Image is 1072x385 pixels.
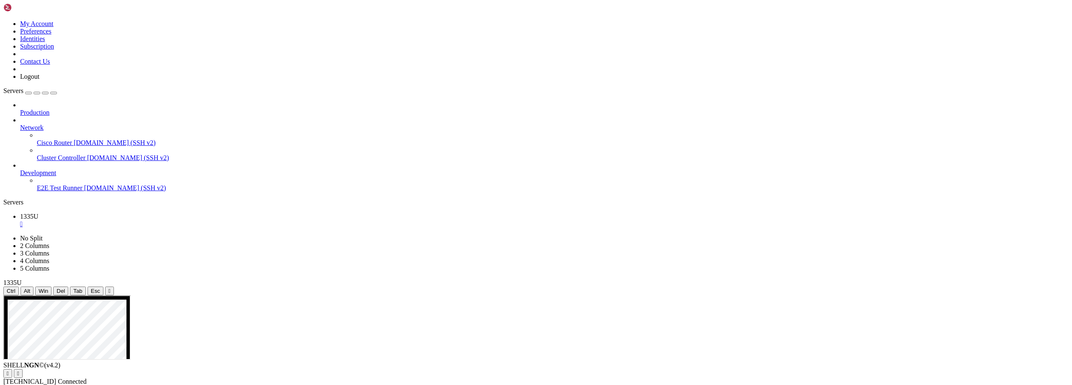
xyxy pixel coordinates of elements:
span: 1335U [20,213,39,220]
button:  [3,369,12,378]
a: Cisco Router [DOMAIN_NAME] (SSH v2) [37,139,1069,147]
div:  [17,370,19,377]
li: Production [20,101,1069,116]
a: Network [20,124,1069,132]
button: Win [35,287,52,295]
div:  [7,370,9,377]
span: [DOMAIN_NAME] (SSH v2) [84,184,166,191]
li: Cisco Router [DOMAIN_NAME] (SSH v2) [37,132,1069,147]
button: Tab [70,287,86,295]
a: 1335U [20,213,1069,228]
span: E2E Test Runner [37,184,82,191]
span: SHELL © [3,362,60,369]
span: Network [20,124,44,131]
a: 3 Columns [20,250,49,257]
button: Esc [88,287,103,295]
li: Network [20,116,1069,162]
a: Preferences [20,28,52,35]
span: Connected [58,378,86,385]
span: Alt [24,288,31,294]
span: Tab [73,288,82,294]
span: Del [57,288,65,294]
a: Identities [20,35,45,42]
a: Logout [20,73,39,80]
span: 4.2.0 [44,362,61,369]
li: Cluster Controller [DOMAIN_NAME] (SSH v2) [37,147,1069,162]
a: Development [20,169,1069,177]
a: No Split [20,235,43,242]
a: Cluster Controller [DOMAIN_NAME] (SSH v2) [37,154,1069,162]
span: Cluster Controller [37,154,85,161]
button:  [14,369,23,378]
span: Win [39,288,48,294]
span: Ctrl [7,288,15,294]
span: [TECHNICAL_ID] [3,378,56,385]
a: 2 Columns [20,242,49,249]
li: E2E Test Runner [DOMAIN_NAME] (SSH v2) [37,177,1069,192]
a: E2E Test Runner [DOMAIN_NAME] (SSH v2) [37,184,1069,192]
span: Development [20,169,56,176]
a: Production [20,109,1069,116]
span: Esc [91,288,100,294]
span: [DOMAIN_NAME] (SSH v2) [87,154,169,161]
span: Servers [3,87,23,94]
button: Alt [21,287,34,295]
a: 4 Columns [20,257,49,264]
div:  [108,288,111,294]
a: Subscription [20,43,54,50]
a: Servers [3,87,57,94]
div: Servers [3,199,1069,206]
span: 1335U [3,279,22,286]
button:  [105,287,114,295]
button: Del [53,287,68,295]
a: My Account [20,20,54,27]
a:  [20,220,1069,228]
span: [DOMAIN_NAME] (SSH v2) [74,139,156,146]
span: Production [20,109,49,116]
li: Development [20,162,1069,192]
img: Shellngn [3,3,52,12]
b: NGN [24,362,39,369]
a: Contact Us [20,58,50,65]
span: Cisco Router [37,139,72,146]
button: Ctrl [3,287,19,295]
a: 5 Columns [20,265,49,272]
